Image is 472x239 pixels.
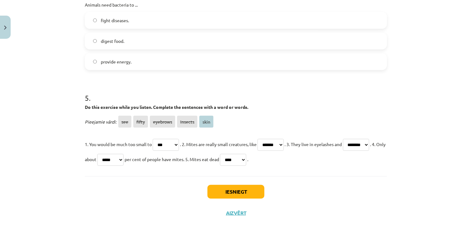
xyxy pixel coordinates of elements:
span: fight diseases. [101,17,129,24]
input: digest food. [93,39,97,43]
span: see [118,116,131,128]
span: per cent of people have mites. 5. Mites eat dead [125,156,219,162]
button: Aizvērt [224,210,248,216]
span: skin [199,116,213,128]
span: provide energy. [101,58,131,65]
input: fight diseases. [93,18,97,23]
span: insects [177,116,198,128]
span: eyebrows [150,116,175,128]
span: Pieejamie vārdi: [85,119,116,125]
strong: Do this exercise while you listen. Complete the sentences with a word or words. [85,104,248,110]
span: fifty [133,116,148,128]
h1: 5 . [85,83,387,102]
span: . [247,156,248,162]
input: provide energy. [93,60,97,64]
span: . 2. Mites are really small creatures, like [180,141,257,147]
span: 1. You would be much too small to [85,141,152,147]
img: icon-close-lesson-0947bae3869378f0d4975bcd49f059093ad1ed9edebbc8119c70593378902aed.svg [4,26,7,30]
span: . 3. They live in eyelashes and [285,141,342,147]
button: Iesniegt [208,185,264,199]
span: digest food. [101,38,124,44]
p: Animals need bacteria to ... [85,2,387,8]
